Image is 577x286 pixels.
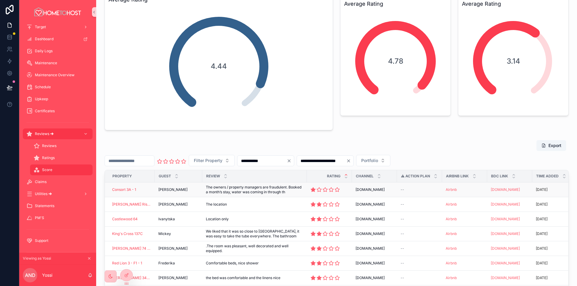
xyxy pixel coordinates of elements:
a: Reviews 🡪 [23,128,93,139]
font: Airbnb [446,187,457,192]
span: Target [35,25,46,29]
a: Airbnb [446,202,484,207]
a: [PERSON_NAME] Rise 3 - B [112,202,151,207]
span: Schedule [35,85,51,89]
a: [DOMAIN_NAME] [491,217,529,221]
a: the bed was comfortable and the linens nice [206,275,303,280]
a: [DOMAIN_NAME] [491,261,529,266]
span: Statements [35,203,54,208]
a: Airbnb [446,275,457,280]
p: [DATE] [536,231,548,236]
a: Upkeep [23,94,93,104]
font: [DATE] [536,217,548,221]
span: [PERSON_NAME] [158,202,188,207]
a: .The room was pleasant, well decorated and well equipped. [206,244,303,253]
a: Airbnb [446,261,457,265]
span: Guest [159,174,171,179]
a: [DOMAIN_NAME] [356,187,393,192]
font: Average Rating [344,1,383,7]
a: Airbnb [446,202,457,206]
a: [PERSON_NAME] [158,246,199,251]
a: Airbnb [446,231,457,236]
span: Upkeep [35,97,48,101]
a: Schedule [23,82,93,92]
a: [PERSON_NAME] [158,202,199,207]
a: Certificates [23,106,93,116]
a: Maintenance [23,58,93,68]
font: [DOMAIN_NAME] [356,275,385,280]
a: [DOMAIN_NAME] [491,202,529,207]
font: -- [401,202,404,206]
a: [DOMAIN_NAME] [491,231,529,236]
a: Utilities 🡪 [23,188,93,199]
font: [DOMAIN_NAME] [356,202,385,206]
a: [PERSON_NAME] [158,275,199,280]
span: ⚠ Action plan [401,174,430,179]
a: Airbnb [446,246,484,251]
a: Frederika [158,261,199,266]
font: [DOMAIN_NAME] [491,187,520,192]
span: Utilities 🡪 [35,191,52,196]
a: Reviews [30,140,93,151]
a: [DOMAIN_NAME] [491,261,520,265]
a: [DATE] [536,202,574,207]
span: Reviews [42,143,56,148]
span: Rating [327,174,340,179]
font: Comfortable beds, nice shower [206,261,259,265]
font: -- [401,246,404,251]
a: -- [401,202,438,207]
span: Certificates [35,109,55,113]
font: [DATE] [536,275,548,280]
span: Time added [536,174,559,179]
font: Portfolio [361,158,378,163]
a: -- [401,246,438,251]
a: [DOMAIN_NAME] [491,231,520,236]
img: App logo [33,7,82,17]
a: Airbnb [446,217,484,221]
a: Airbnb [446,275,484,280]
a: We liked that it was so close to [GEOGRAPHIC_DATA], it was easy to take the tube everywhere. The ... [206,229,303,239]
a: Ivanytska [158,217,199,221]
a: -- [401,187,438,192]
a: -- [401,275,438,280]
font: Frederika [158,261,175,265]
font: [DATE] [536,246,548,251]
a: Red Lion 3 - F1 - 1 [112,261,151,266]
span: King's Cross 137C [112,231,143,236]
a: Airbnb [446,217,457,221]
span: Daily Logs [35,49,53,53]
span: [DOMAIN_NAME] [356,187,385,192]
a: Dashboard [23,34,93,44]
a: [DOMAIN_NAME] [491,187,529,192]
a: [DOMAIN_NAME] [491,246,520,251]
a: Airbnb [446,231,484,236]
font: -- [401,217,404,221]
font: the bed was comfortable and the linens nice [206,275,280,280]
font: PM'S [35,215,44,220]
font: -- [401,231,404,236]
a: Ratings [30,152,93,163]
a: [DOMAIN_NAME] [356,217,393,221]
a: Statements [23,200,93,211]
span: Property [112,174,132,179]
a: Red Lion 3 - F1 - 1 [112,261,142,266]
a: Castlewood 64 [112,217,138,221]
font: [DOMAIN_NAME] [356,217,385,221]
a: The owners / property managers are fraudulent. Booked a month’s stay, water was coming in through th [206,185,303,194]
font: [DATE] [536,202,548,206]
font: [DOMAIN_NAME] [491,202,520,206]
font: [DOMAIN_NAME] [356,261,385,265]
a: [DOMAIN_NAME] [356,275,393,280]
span: Channel [356,174,374,179]
a: Location only [206,217,303,221]
a: [DOMAIN_NAME] [356,231,393,236]
a: [PERSON_NAME] 74 - FC - 2 [112,246,151,251]
a: King's Cross 137C [112,231,151,236]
